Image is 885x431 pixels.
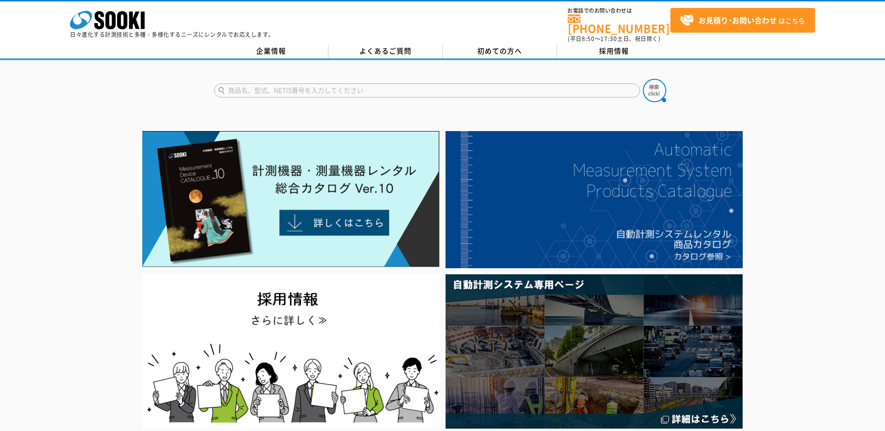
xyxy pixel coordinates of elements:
[477,46,522,56] span: 初めての方へ
[568,14,670,34] a: [PHONE_NUMBER]
[142,131,439,267] img: Catalog Ver10
[600,35,617,43] span: 17:30
[680,14,805,28] span: はこちら
[214,83,640,97] input: 商品名、型式、NETIS番号を入力してください
[328,44,443,58] a: よくあるご質問
[568,8,670,14] span: お電話でのお問い合わせは
[214,44,328,58] a: 企業情報
[568,35,660,43] span: (平日 ～ 土日、祝日除く)
[142,274,439,429] img: SOOKI recruit
[443,44,557,58] a: 初めての方へ
[582,35,595,43] span: 8:50
[643,79,666,102] img: btn_search.png
[670,8,815,33] a: お見積り･お問い合わせはこちら
[70,32,274,37] p: 日々進化する計測技術と多種・多様化するニーズにレンタルでお応えします。
[557,44,671,58] a: 採用情報
[446,274,743,429] img: 自動計測システム専用ページ
[446,131,743,268] img: 自動計測システムカタログ
[698,14,777,26] strong: お見積り･お問い合わせ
